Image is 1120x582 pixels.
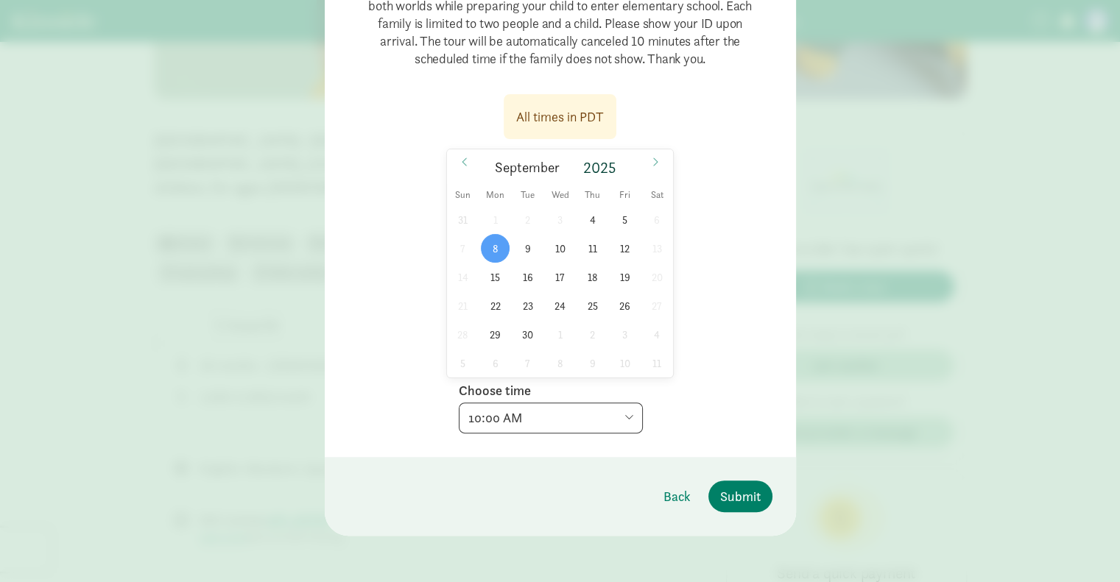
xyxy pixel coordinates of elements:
span: Back [663,486,691,506]
span: September 24, 2025 [546,291,574,320]
span: Sun [447,191,479,200]
span: Submit [720,486,761,506]
span: September 25, 2025 [578,291,607,320]
span: September 17, 2025 [546,263,574,291]
span: September 23, 2025 [513,291,542,320]
button: Back [652,480,702,512]
button: Submit [708,480,772,512]
span: September 11, 2025 [578,234,607,263]
label: Choose time [459,382,531,400]
span: Sat [641,191,673,200]
span: September 5, 2025 [610,205,639,234]
span: September 16, 2025 [513,263,542,291]
span: September 29, 2025 [481,320,510,349]
div: All times in PDT [516,107,604,127]
span: September 12, 2025 [610,234,639,263]
span: September [495,161,560,175]
span: Mon [479,191,512,200]
span: September 15, 2025 [481,263,510,291]
span: Tue [512,191,544,200]
span: September 19, 2025 [610,263,639,291]
span: September 4, 2025 [578,205,607,234]
span: September 10, 2025 [546,234,574,263]
span: Thu [577,191,609,200]
span: Fri [608,191,641,200]
span: September 8, 2025 [481,234,510,263]
span: September 22, 2025 [481,291,510,320]
span: September 9, 2025 [513,234,542,263]
span: Wed [544,191,577,200]
span: September 30, 2025 [513,320,542,349]
span: September 18, 2025 [578,263,607,291]
span: October 1, 2025 [546,320,574,349]
span: September 26, 2025 [610,291,639,320]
